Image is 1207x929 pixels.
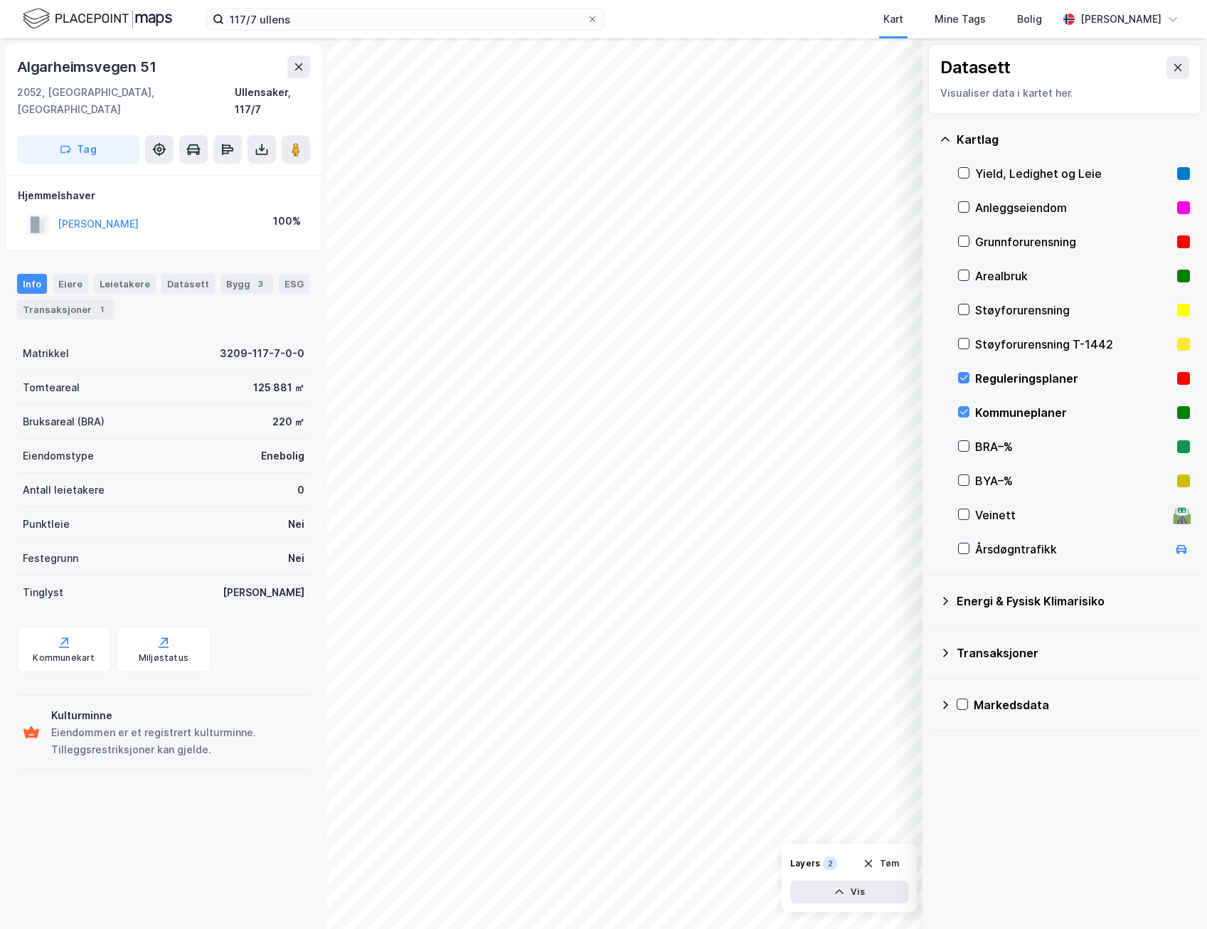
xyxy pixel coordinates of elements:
[975,336,1171,353] div: Støyforurensning T-1442
[957,593,1190,610] div: Energi & Fysisk Klimarisiko
[940,85,1189,102] div: Visualiser data i kartet her.
[1172,506,1191,524] div: 🛣️
[17,299,115,319] div: Transaksjoner
[23,447,94,464] div: Eiendomstype
[790,858,820,869] div: Layers
[975,267,1171,285] div: Arealbruk
[975,472,1171,489] div: BYA–%
[940,56,1011,79] div: Datasett
[33,652,95,664] div: Kommunekart
[51,724,304,758] div: Eiendommen er et registrert kulturminne. Tilleggsrestriksjoner kan gjelde.
[297,482,304,499] div: 0
[235,84,310,118] div: Ullensaker, 117/7
[935,11,986,28] div: Mine Tags
[23,584,63,601] div: Tinglyst
[220,345,304,362] div: 3209-117-7-0-0
[23,6,172,31] img: logo.f888ab2527a4732fd821a326f86c7f29.svg
[261,447,304,464] div: Enebolig
[974,696,1190,713] div: Markedsdata
[975,370,1171,387] div: Reguleringsplaner
[17,135,139,164] button: Tag
[1080,11,1161,28] div: [PERSON_NAME]
[288,550,304,567] div: Nei
[51,707,304,724] div: Kulturminne
[18,187,309,204] div: Hjemmelshaver
[95,302,109,317] div: 1
[53,274,88,294] div: Eiere
[957,131,1190,148] div: Kartlag
[975,404,1171,421] div: Kommuneplaner
[790,881,908,903] button: Vis
[23,516,70,533] div: Punktleie
[975,541,1167,558] div: Årsdøgntrafikk
[975,302,1171,319] div: Støyforurensning
[223,584,304,601] div: [PERSON_NAME]
[253,277,267,291] div: 3
[975,506,1167,524] div: Veinett
[139,652,188,664] div: Miljøstatus
[883,11,903,28] div: Kart
[1136,861,1207,929] div: Kontrollprogram for chat
[161,274,215,294] div: Datasett
[94,274,156,294] div: Leietakere
[279,274,309,294] div: ESG
[23,482,105,499] div: Antall leietakere
[272,413,304,430] div: 220 ㎡
[23,345,69,362] div: Matrikkel
[23,413,105,430] div: Bruksareal (BRA)
[975,438,1171,455] div: BRA–%
[288,516,304,533] div: Nei
[957,644,1190,662] div: Transaksjoner
[273,213,301,230] div: 100%
[17,274,47,294] div: Info
[975,165,1171,182] div: Yield, Ledighet og Leie
[823,856,837,871] div: 2
[23,379,80,396] div: Tomteareal
[975,199,1171,216] div: Anleggseiendom
[854,852,908,875] button: Tøm
[224,9,587,30] input: Søk på adresse, matrikkel, gårdeiere, leietakere eller personer
[17,55,159,78] div: Algarheimsvegen 51
[220,274,273,294] div: Bygg
[975,233,1171,250] div: Grunnforurensning
[23,550,78,567] div: Festegrunn
[1136,861,1207,929] iframe: Chat Widget
[1017,11,1042,28] div: Bolig
[17,84,235,118] div: 2052, [GEOGRAPHIC_DATA], [GEOGRAPHIC_DATA]
[253,379,304,396] div: 125 881 ㎡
